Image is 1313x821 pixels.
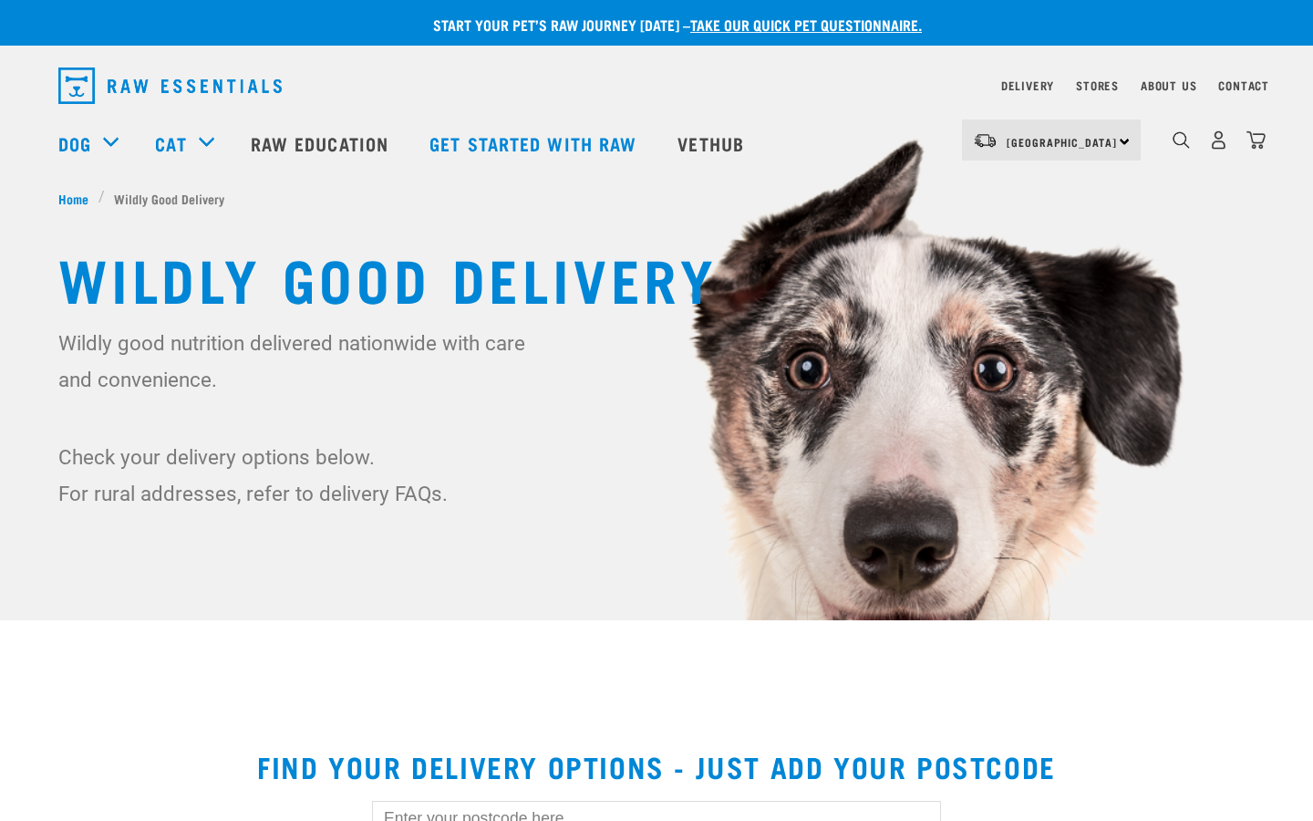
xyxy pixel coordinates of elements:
[1218,82,1269,88] a: Contact
[58,439,537,512] p: Check your delivery options below. For rural addresses, refer to delivery FAQs.
[1173,131,1190,149] img: home-icon-1@2x.png
[1141,82,1196,88] a: About Us
[22,750,1291,783] h2: Find your delivery options - just add your postcode
[1246,130,1266,150] img: home-icon@2x.png
[58,189,98,208] a: Home
[58,189,88,208] span: Home
[1076,82,1119,88] a: Stores
[58,325,537,398] p: Wildly good nutrition delivered nationwide with care and convenience.
[411,107,659,180] a: Get started with Raw
[233,107,411,180] a: Raw Education
[1209,130,1228,150] img: user.png
[690,20,922,28] a: take our quick pet questionnaire.
[1007,139,1117,145] span: [GEOGRAPHIC_DATA]
[1001,82,1054,88] a: Delivery
[44,60,1269,111] nav: dropdown navigation
[58,68,282,104] img: Raw Essentials Logo
[659,107,767,180] a: Vethub
[58,189,1255,208] nav: breadcrumbs
[973,132,998,149] img: van-moving.png
[58,130,91,157] a: Dog
[155,130,186,157] a: Cat
[58,244,1255,310] h1: Wildly Good Delivery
